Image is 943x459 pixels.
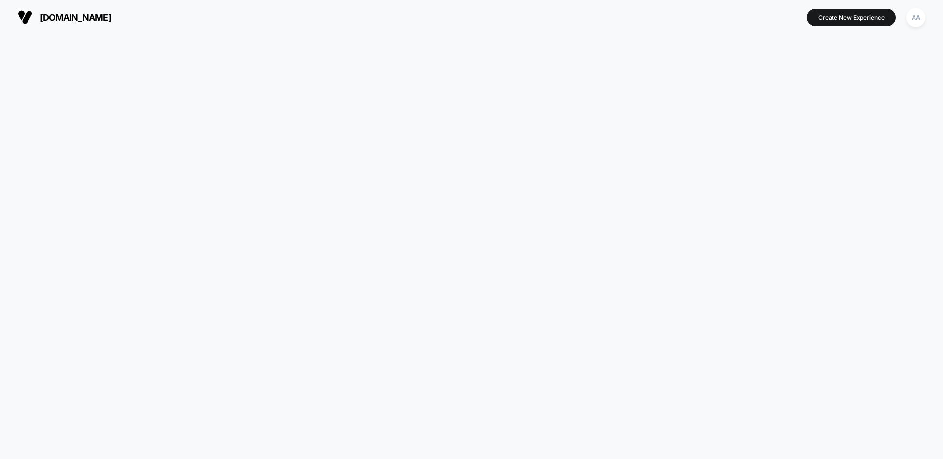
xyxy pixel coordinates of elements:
button: Create New Experience [807,9,896,26]
button: AA [903,7,928,28]
button: [DOMAIN_NAME] [15,9,114,25]
img: Visually logo [18,10,32,25]
span: [DOMAIN_NAME] [40,12,111,23]
div: AA [906,8,925,27]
